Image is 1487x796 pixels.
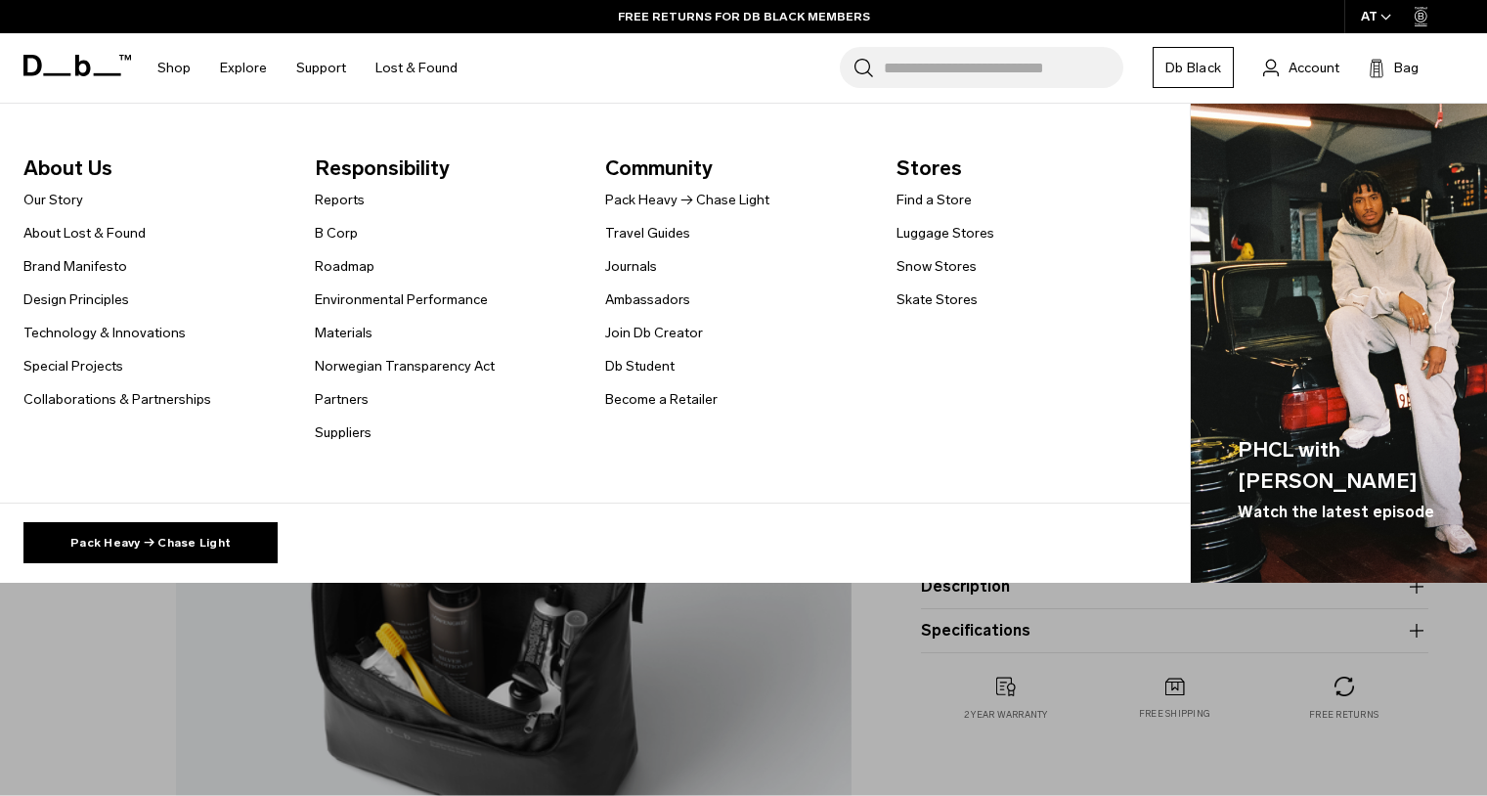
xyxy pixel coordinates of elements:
a: Lost & Found [375,33,458,103]
a: Roadmap [315,256,374,277]
a: Pack Heavy → Chase Light [23,522,278,563]
span: PHCL with [PERSON_NAME] [1238,434,1440,496]
a: Ambassadors [605,289,690,310]
a: Skate Stores [897,289,978,310]
a: Norwegian Transparency Act [315,356,495,376]
a: Support [296,33,346,103]
span: Stores [897,153,1157,184]
span: Responsibility [315,153,575,184]
a: Shop [157,33,191,103]
span: Watch the latest episode [1238,501,1434,524]
a: Join Db Creator [605,323,703,343]
a: Our Story [23,190,83,210]
a: Db Black [1153,47,1234,88]
img: Db [1191,104,1487,584]
a: Partners [315,389,369,410]
a: Brand Manifesto [23,256,127,277]
a: Db Student [605,356,675,376]
a: Travel Guides [605,223,690,243]
a: Become a Retailer [605,389,718,410]
a: Reports [315,190,365,210]
a: Suppliers [315,422,372,443]
a: Luggage Stores [897,223,994,243]
a: About Lost & Found [23,223,146,243]
a: Environmental Performance [315,289,488,310]
a: Special Projects [23,356,123,376]
a: Technology & Innovations [23,323,186,343]
a: Design Principles [23,289,129,310]
button: Bag [1369,56,1419,79]
span: Community [605,153,865,184]
span: Bag [1394,58,1419,78]
a: Journals [605,256,657,277]
a: B Corp [315,223,358,243]
a: PHCL with [PERSON_NAME] Watch the latest episode Db [1191,104,1487,584]
span: Account [1289,58,1339,78]
a: Account [1263,56,1339,79]
nav: Main Navigation [143,33,472,103]
a: Pack Heavy → Chase Light [605,190,769,210]
a: FREE RETURNS FOR DB BLACK MEMBERS [618,8,870,25]
span: About Us [23,153,284,184]
a: Explore [220,33,267,103]
a: Snow Stores [897,256,977,277]
a: Materials [315,323,372,343]
a: Collaborations & Partnerships [23,389,211,410]
a: Find a Store [897,190,972,210]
